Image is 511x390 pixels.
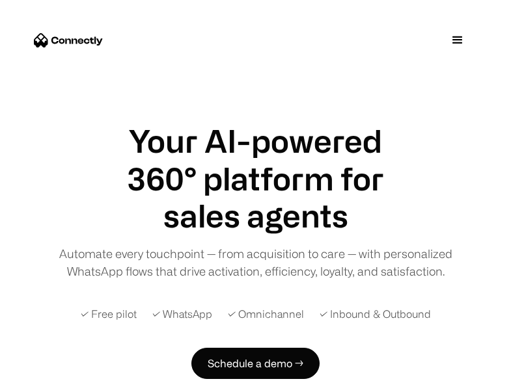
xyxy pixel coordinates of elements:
[13,366,78,385] aside: Language selected: English
[191,348,320,379] a: Schedule a demo →
[26,367,78,385] ul: Language list
[152,306,212,322] div: ✓ WhatsApp
[228,306,304,322] div: ✓ Omnichannel
[34,31,103,50] a: home
[438,21,477,60] div: menu
[320,306,431,322] div: ✓ Inbound & Outbound
[81,306,137,322] div: ✓ Free pilot
[106,122,406,197] h1: Your AI-powered 360° platform for
[106,197,406,235] h1: sales agents
[106,197,406,235] div: carousel
[106,197,406,235] div: 1 of 4
[51,245,461,280] div: Automate every touchpoint — from acquisition to care — with personalized WhatsApp flows that driv...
